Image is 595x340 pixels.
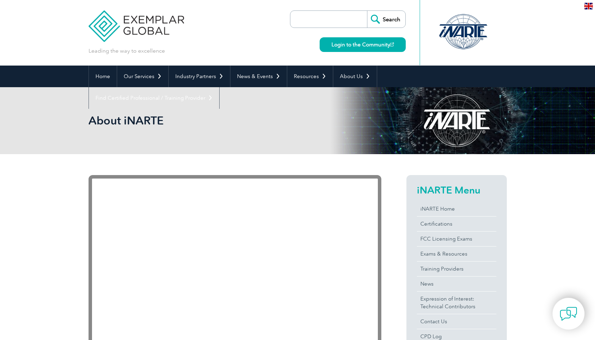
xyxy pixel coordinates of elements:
a: Home [89,66,117,87]
a: About Us [333,66,377,87]
a: Our Services [117,66,168,87]
a: Expression of Interest:Technical Contributors [417,292,496,314]
a: Exams & Resources [417,247,496,261]
a: Certifications [417,217,496,231]
a: News [417,277,496,291]
a: Contact Us [417,314,496,329]
a: FCC Licensing Exams [417,232,496,246]
a: Login to the Community [320,37,406,52]
h2: iNARTE Menu [417,184,496,196]
a: Resources [287,66,333,87]
img: contact-chat.png [560,305,577,323]
input: Search [367,11,405,28]
img: open_square.png [390,43,394,46]
h2: About iNARTE [89,115,381,126]
a: Training Providers [417,262,496,276]
p: Leading the way to excellence [89,47,165,55]
a: Find Certified Professional / Training Provider [89,87,219,109]
a: News & Events [230,66,287,87]
img: en [584,3,593,9]
a: Industry Partners [169,66,230,87]
a: iNARTE Home [417,202,496,216]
